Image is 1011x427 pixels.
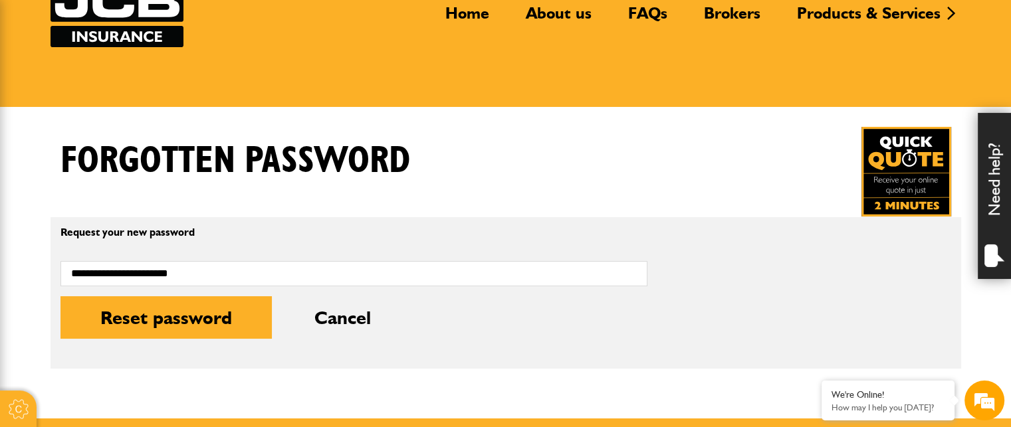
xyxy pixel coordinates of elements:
[69,74,223,92] div: Chat with us now
[978,113,1011,279] div: Need help?
[861,127,951,216] a: Get your insurance quote in just 2-minutes
[17,123,243,152] input: Enter your last name
[861,127,951,216] img: Quick Quote
[218,7,250,39] div: Minimize live chat window
[275,296,411,339] button: Cancel
[23,74,56,92] img: d_20077148190_company_1631870298795_20077148190
[17,162,243,191] input: Enter your email address
[181,332,241,350] em: Start Chat
[516,3,602,34] a: About us
[435,3,499,34] a: Home
[17,240,243,320] textarea: Type your message and hit 'Enter'
[694,3,770,34] a: Brokers
[618,3,677,34] a: FAQs
[60,139,410,183] h1: Forgotten password
[60,296,272,339] button: Reset password
[832,402,945,412] p: How may I help you today?
[832,389,945,400] div: We're Online!
[17,201,243,230] input: Enter your phone number
[60,227,647,238] p: Request your new password
[787,3,951,34] a: Products & Services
